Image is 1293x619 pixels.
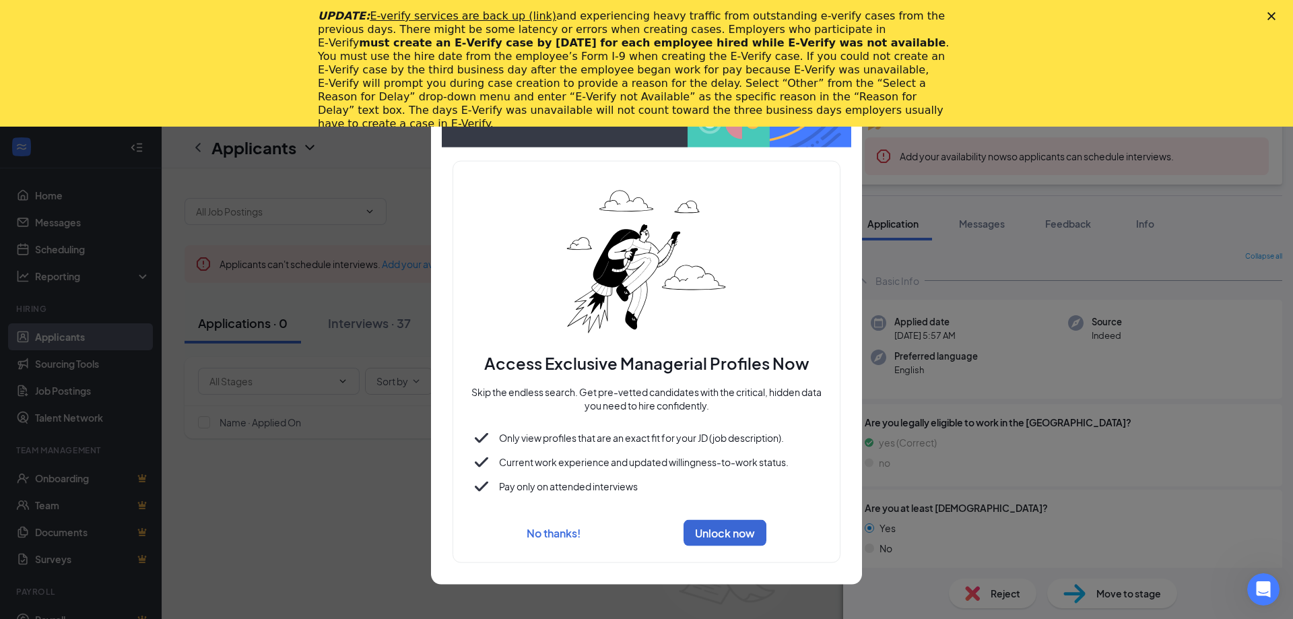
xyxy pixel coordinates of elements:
[318,9,556,22] i: UPDATE:
[1247,573,1280,606] iframe: Intercom live chat
[1267,12,1281,20] div: Close
[370,9,556,22] a: E-verify services are back up (link)
[318,9,954,131] div: and experiencing heavy traffic from outstanding e-verify cases from the previous days. There migh...
[359,36,946,49] b: must create an E‑Verify case by [DATE] for each employee hired while E‑Verify was not available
